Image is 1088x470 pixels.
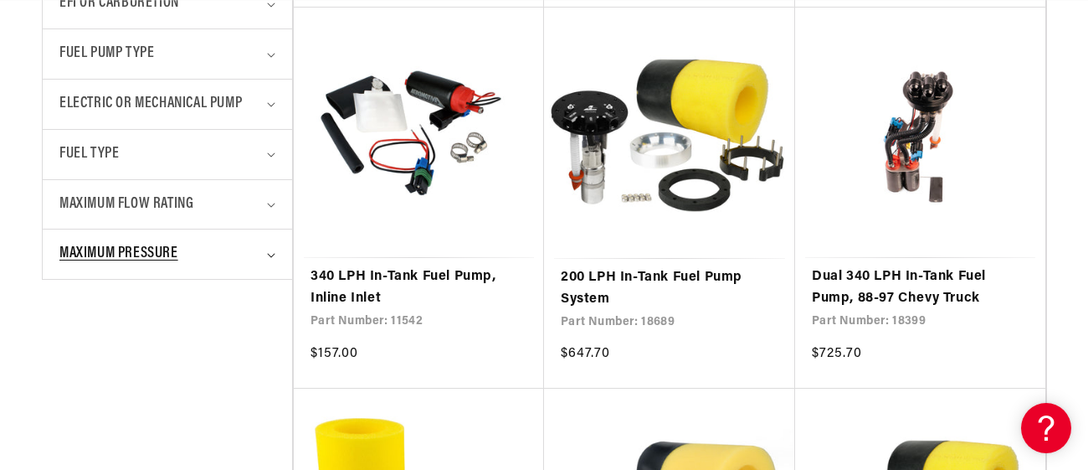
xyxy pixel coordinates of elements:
summary: Fuel Pump Type (0 selected) [59,29,275,79]
span: Fuel Pump Type [59,42,154,66]
a: Dual 340 LPH In-Tank Fuel Pump, 88-97 Chevy Truck [812,266,1029,309]
summary: Maximum Pressure (0 selected) [59,230,275,279]
span: Electric or Mechanical Pump [59,92,242,116]
a: 200 LPH In-Tank Fuel Pump System [561,267,778,310]
summary: Fuel Type (0 selected) [59,130,275,179]
summary: Maximum Flow Rating (0 selected) [59,180,275,230]
span: Fuel Type [59,142,119,167]
span: Maximum Pressure [59,242,178,266]
span: Maximum Flow Rating [59,193,193,217]
a: 340 LPH In-Tank Fuel Pump, Inline Inlet [310,266,527,309]
summary: Electric or Mechanical Pump (0 selected) [59,80,275,129]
